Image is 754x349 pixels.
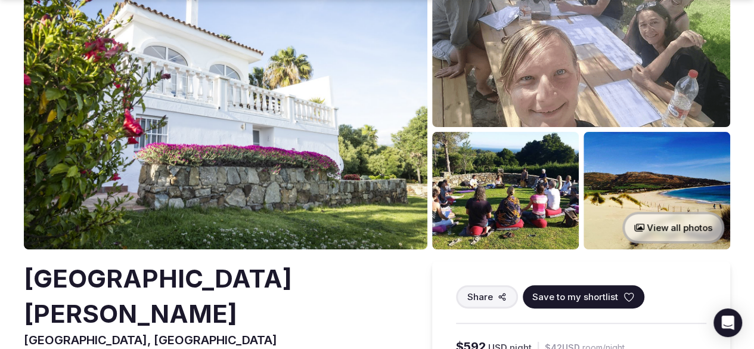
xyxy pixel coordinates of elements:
span: Share [467,291,493,303]
span: Save to my shortlist [532,291,618,303]
span: [GEOGRAPHIC_DATA], [GEOGRAPHIC_DATA] [24,333,277,347]
h2: [GEOGRAPHIC_DATA][PERSON_NAME] [24,261,413,332]
button: View all photos [622,212,724,243]
img: Venue gallery photo [432,132,579,249]
button: Share [456,285,518,308]
div: Open Intercom Messenger [713,308,742,337]
button: Save to my shortlist [523,285,644,308]
img: Venue gallery photo [584,132,730,249]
